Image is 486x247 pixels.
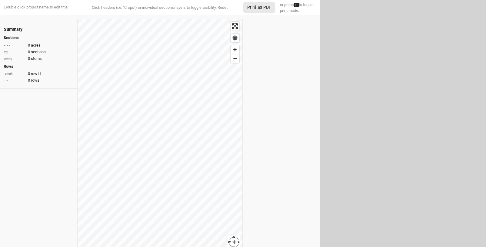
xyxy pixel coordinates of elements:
div: 0 [4,56,74,61]
span: sections [31,49,46,55]
button: Zoom out [231,54,239,63]
button: Find my location [231,34,239,42]
div: Summary [4,26,22,33]
kbd: H [294,3,299,7]
div: length [4,72,25,76]
div: Click headers (i.e. "Crops") or individual sections/layers to toggle visibility. [80,5,240,11]
div: stems [4,57,25,61]
button: Reset. [218,5,228,11]
h4: Sections [4,35,74,40]
span: rows [31,78,39,83]
span: Zoom out [231,54,239,63]
div: area [4,43,25,48]
span: stems [31,56,42,61]
div: 0 [4,78,74,83]
div: Double click project name to edit title. [3,5,68,10]
button: Print as PDF [243,2,275,13]
div: 0 [4,49,74,55]
span: acres [31,43,41,48]
span: row ft [31,71,41,76]
div: qty [4,78,25,83]
div: 0 [4,71,74,76]
div: 0 [4,43,74,48]
button: Enter fullscreen [231,22,239,31]
div: qty [4,50,25,54]
h4: Rows [4,64,74,69]
button: Zoom in [231,45,239,54]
